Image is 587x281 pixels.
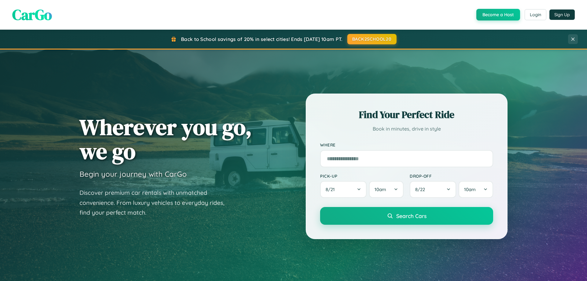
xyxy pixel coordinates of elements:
h2: Find Your Perfect Ride [320,108,493,121]
button: Become a Host [476,9,520,20]
button: Sign Up [549,9,575,20]
button: 8/21 [320,181,367,198]
span: Search Cars [396,213,426,219]
label: Where [320,142,493,148]
span: 10am [375,187,386,192]
label: Drop-off [410,173,493,179]
button: 8/22 [410,181,456,198]
span: 8 / 22 [415,187,428,192]
span: 8 / 21 [326,187,338,192]
button: Search Cars [320,207,493,225]
p: Book in minutes, drive in style [320,124,493,133]
h3: Begin your journey with CarGo [79,169,187,179]
span: 10am [464,187,476,192]
p: Discover premium car rentals with unmatched convenience. From luxury vehicles to everyday rides, ... [79,188,232,218]
button: Login [525,9,546,20]
button: BACK2SCHOOL20 [347,34,397,44]
h1: Wherever you go, we go [79,115,252,163]
button: 10am [369,181,404,198]
span: Back to School savings of 20% in select cities! Ends [DATE] 10am PT. [181,36,342,42]
label: Pick-up [320,173,404,179]
button: 10am [459,181,493,198]
span: CarGo [12,5,52,25]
